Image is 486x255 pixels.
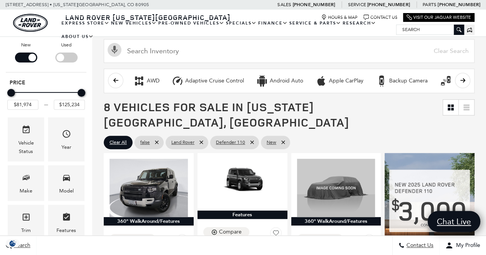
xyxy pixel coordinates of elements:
svg: Click to toggle on voice search [108,43,121,57]
button: Backup CameraBackup Camera [372,73,432,89]
button: scroll right [455,73,470,88]
div: FeaturesFeatures [48,205,85,240]
a: New Vehicles [110,16,158,30]
input: Minimum [7,100,38,110]
span: Trim [22,211,31,226]
button: Open user profile menu [440,236,486,255]
img: 2025 LAND ROVER Defender 110 S [297,159,375,217]
a: Research [342,16,377,30]
button: scroll left [108,73,123,88]
button: Adaptive Cruise ControlAdaptive Cruise Control [168,73,248,89]
a: About Us [61,30,95,43]
span: Vehicle [22,123,31,139]
input: Maximum [54,100,85,110]
span: Contact Us [405,242,433,249]
div: Filter by Vehicle Type [6,41,86,72]
button: Save Vehicle [270,227,282,242]
a: [PHONE_NUMBER] [367,2,410,8]
div: MakeMake [8,165,44,201]
span: Land Rover [171,138,194,147]
span: Sales [277,2,291,7]
div: Backup Camera [376,75,387,87]
span: Service [348,2,366,7]
span: 8 Vehicles for Sale in [US_STATE][GEOGRAPHIC_DATA], [GEOGRAPHIC_DATA] [104,99,349,130]
button: Save Vehicle [363,234,375,248]
span: Make [22,171,31,187]
div: AWD [147,77,159,84]
a: Visit Our Jaguar Website [406,15,471,20]
div: Android Auto [256,75,268,87]
div: Adaptive Cruise Control [185,77,244,84]
div: AWD [133,75,145,87]
div: ModelModel [48,165,85,201]
div: Apple CarPlay [315,75,327,87]
span: Chat Live [433,216,475,227]
span: Features [62,211,71,226]
span: Model [62,171,71,187]
img: 2025 LAND ROVER Defender 110 S [109,159,188,217]
label: New [21,41,31,49]
div: TrimTrim [8,205,44,240]
span: Land Rover [US_STATE][GEOGRAPHIC_DATA] [65,13,231,22]
div: Year [61,143,71,151]
div: 360° WalkAround/Features [291,217,381,225]
div: Trim [21,226,31,235]
div: Vehicle Status [13,139,38,156]
div: Features [197,211,287,219]
a: Land Rover [US_STATE][GEOGRAPHIC_DATA] [61,13,235,22]
a: [PHONE_NUMBER] [292,2,335,8]
h5: Price [10,79,83,86]
a: Specials [225,16,257,30]
button: Apple CarPlayApple CarPlay [311,73,368,89]
span: My Profile [453,242,480,249]
div: Make [20,187,32,195]
nav: Main Navigation [61,16,396,43]
button: AWDAWD [129,73,164,89]
div: Android Auto [270,77,303,84]
a: Hours & Map [321,15,358,20]
div: Apple CarPlay [329,77,363,84]
div: Compare [219,229,242,235]
div: Model [59,187,74,195]
img: Land Rover [13,14,48,32]
a: [STREET_ADDRESS] • [US_STATE][GEOGRAPHIC_DATA], CO 80905 [6,2,149,7]
span: Clear All [109,138,127,147]
a: EXPRESS STORE [61,16,110,30]
img: 2025 LAND ROVER Defender 110 400PS S [203,159,282,203]
span: Defender 110 [216,138,245,147]
button: Compare Vehicle [109,234,156,244]
label: Used [61,41,71,49]
div: VehicleVehicle Status [8,117,44,161]
div: Minimum Price [7,89,15,97]
div: Adaptive Cruise Control [172,75,183,87]
a: Contact Us [363,15,397,20]
button: Compare Vehicle [297,234,343,244]
span: Parts [423,2,436,7]
button: Android AutoAndroid Auto [252,73,307,89]
section: Click to Open Cookie Consent Modal [4,239,22,247]
div: Price [7,86,85,110]
a: Pre-Owned Vehicles [158,16,225,30]
a: Chat Live [428,211,480,232]
a: land-rover [13,14,48,32]
span: Year [62,127,71,143]
div: Features [56,226,76,235]
span: New [267,138,276,147]
input: Search Inventory [104,39,474,63]
span: false [140,138,150,147]
button: Save Vehicle [176,234,188,248]
a: [PHONE_NUMBER] [438,2,480,8]
input: Search [396,25,464,34]
img: Opt-Out Icon [4,239,22,247]
div: YearYear [48,117,85,161]
button: Compare Vehicle [203,227,249,237]
div: Maximum Price [78,89,85,97]
div: 360° WalkAround/Features [104,217,194,225]
div: Backup Camera [389,77,428,84]
a: Finance [257,16,289,30]
a: Service & Parts [289,16,342,30]
div: Blind Spot Monitor [440,75,451,87]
